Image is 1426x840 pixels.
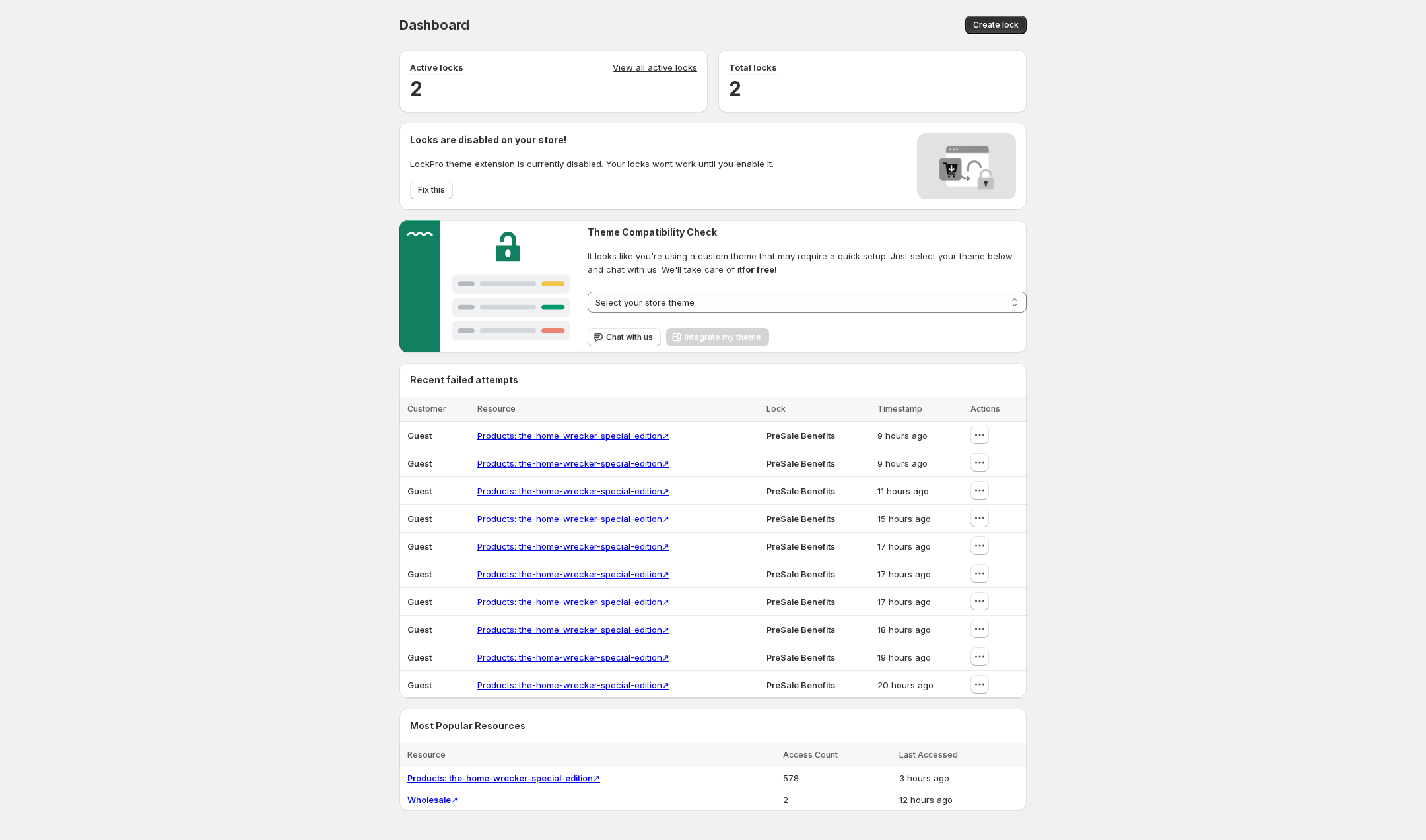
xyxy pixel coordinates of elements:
h2: Recent failed attempts [410,373,518,387]
a: Products: the-home-wrecker-special-edition↗ [477,513,669,524]
span: Timestamp [877,404,922,414]
a: View all active locks [613,61,697,75]
a: Products: the-home-wrecker-special-edition↗ [477,569,669,579]
td: 578 [779,767,895,789]
span: Guest [407,569,432,579]
span: Guest [407,624,432,635]
span: Access Count [783,750,838,759]
span: 20 hours ago [877,680,934,690]
a: Products: the-home-wrecker-special-edition↗ [477,624,669,635]
span: 3 hours ago [899,773,949,783]
h2: 2 [410,75,697,102]
span: Chat with us [606,332,653,342]
span: PreSale Benefits [766,458,835,468]
h2: Most Popular Resources [410,719,1016,732]
a: Products: the-home-wrecker-special-edition↗ [477,652,669,662]
span: 17 hours ago [877,541,931,552]
span: Guest [407,541,432,552]
span: 18 hours ago [877,624,931,635]
span: 19 hours ago [877,652,931,662]
span: 11 hours ago [877,486,929,496]
h2: Locks are disabled on your store! [410,133,774,146]
a: Products: the-home-wrecker-special-edition↗ [407,773,600,783]
span: 15 hours ago [877,513,931,524]
span: PreSale Benefits [766,569,835,579]
span: 9 hours ago [877,458,928,468]
img: Locks disabled [917,133,1016,199]
img: Customer support [399,220,582,352]
span: Guest [407,513,432,524]
span: 12 hours ago [899,794,953,805]
button: Chat with us [588,328,661,346]
span: It looks like you're using a custom theme that may require a quick setup. Just select your theme ... [588,249,1027,276]
a: Wholesale↗ [407,794,458,805]
td: 2 [779,789,895,811]
span: Actions [970,404,1000,414]
h2: Theme Compatibility Check [588,226,1027,239]
p: LockPro theme extension is currently disabled. Your locks wont work until you enable it. [410,157,774,170]
h2: 2 [729,75,1016,102]
button: Fix this [410,181,453,199]
span: PreSale Benefits [766,624,835,635]
span: Resource [407,750,446,759]
strong: for free! [742,264,777,275]
span: PreSale Benefits [766,597,835,607]
span: 9 hours ago [877,430,928,441]
a: Products: the-home-wrecker-special-edition↗ [477,597,669,607]
span: Guest [407,597,432,607]
span: Last Accessed [899,750,958,759]
span: 17 hours ago [877,597,931,607]
span: Guest [407,486,432,496]
span: Guest [407,680,432,690]
p: Active locks [410,61,463,74]
span: PreSale Benefits [766,652,835,662]
span: PreSale Benefits [766,541,835,552]
span: PreSale Benefits [766,486,835,496]
span: Customer [407,404,446,414]
span: Resource [477,404,516,414]
span: Dashboard [399,17,469,33]
span: Guest [407,458,432,468]
span: 17 hours ago [877,569,931,579]
a: Products: the-home-wrecker-special-edition↗ [477,430,669,441]
span: Guest [407,430,432,441]
a: Products: the-home-wrecker-special-edition↗ [477,680,669,690]
span: PreSale Benefits [766,680,835,690]
a: Products: the-home-wrecker-special-edition↗ [477,486,669,496]
button: Create lock [965,16,1027,34]
span: Fix this [418,185,445,195]
span: Create lock [973,20,1019,30]
span: Guest [407,652,432,662]
span: PreSale Benefits [766,430,835,441]
span: Lock [766,404,786,414]
span: PreSale Benefits [766,513,835,524]
a: Products: the-home-wrecker-special-edition↗ [477,541,669,552]
a: Products: the-home-wrecker-special-edition↗ [477,458,669,468]
p: Total locks [729,61,777,74]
